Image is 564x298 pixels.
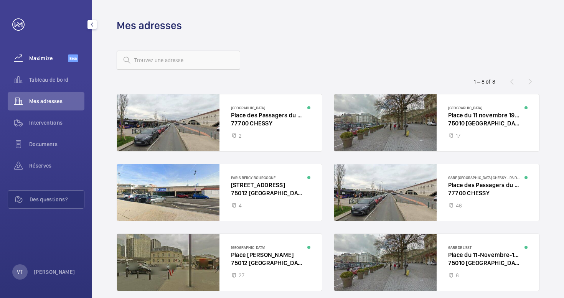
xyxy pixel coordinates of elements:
span: Mes adresses [29,97,84,105]
span: Tableau de bord [29,76,84,84]
span: Beta [68,54,78,62]
div: 1 – 8 of 8 [474,78,495,86]
h1: Mes adresses [117,18,182,33]
span: Interventions [29,119,84,127]
p: [PERSON_NAME] [34,268,75,276]
span: Documents [29,140,84,148]
span: Réserves [29,162,84,170]
span: Des questions? [30,196,84,203]
p: VT [17,268,23,276]
input: Trouvez une adresse [117,51,240,70]
span: Maximize [29,54,68,62]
